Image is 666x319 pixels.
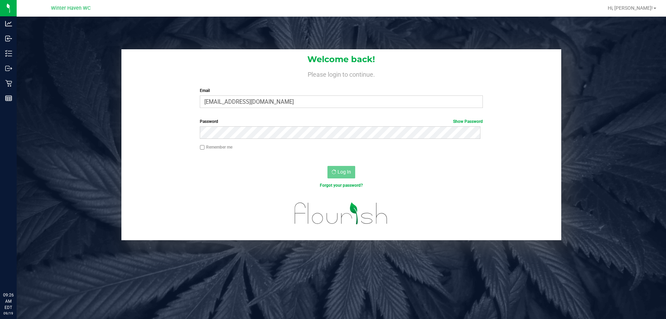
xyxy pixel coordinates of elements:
[3,292,14,311] p: 09:26 AM EDT
[286,196,396,231] img: flourish_logo.svg
[200,119,218,124] span: Password
[200,87,483,94] label: Email
[338,169,351,175] span: Log In
[51,5,91,11] span: Winter Haven WC
[121,55,561,64] h1: Welcome back!
[453,119,483,124] a: Show Password
[5,20,12,27] inline-svg: Analytics
[5,65,12,72] inline-svg: Outbound
[5,50,12,57] inline-svg: Inventory
[200,145,205,150] input: Remember me
[5,80,12,87] inline-svg: Retail
[327,166,355,178] button: Log In
[3,311,14,316] p: 09/19
[608,5,653,11] span: Hi, [PERSON_NAME]!
[121,69,561,78] h4: Please login to continue.
[200,144,232,150] label: Remember me
[320,183,363,188] a: Forgot your password?
[5,95,12,102] inline-svg: Reports
[5,35,12,42] inline-svg: Inbound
